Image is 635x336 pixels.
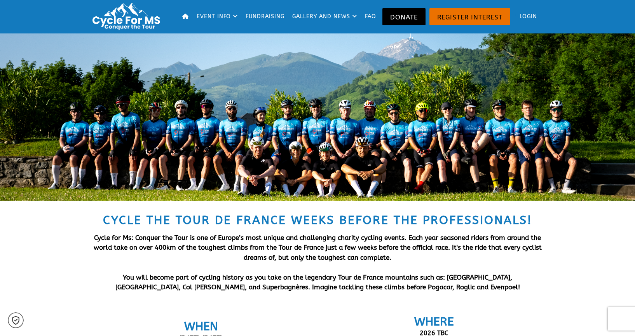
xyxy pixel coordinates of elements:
a: Login [512,4,540,30]
span: Cycle for Ms: Conquer the Tour is one of Europe’s most unique and challenging charity cycling eve... [94,234,542,261]
strong: You will become part of cycling history as you take on the legendary Tour de France mountains suc... [115,273,520,291]
img: Logo [89,2,167,31]
span: WHEN [184,319,218,333]
a: Donate [382,8,426,25]
a: Register Interest [429,8,510,25]
span: Cycle the Tour de France weeks before the professionals! [103,213,532,227]
span: WHERE [414,315,454,329]
a: Cookie settings [8,312,24,328]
